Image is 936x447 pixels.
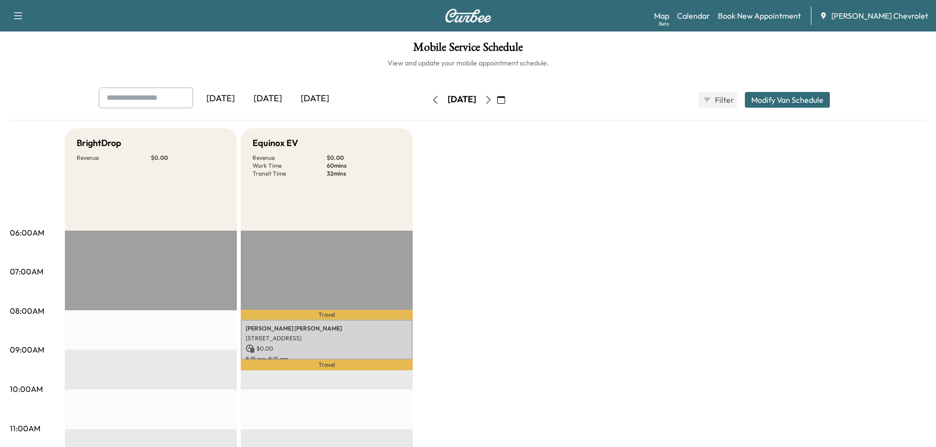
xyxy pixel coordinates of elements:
[77,154,151,162] p: Revenue
[253,136,298,150] h5: Equinox EV
[831,10,928,22] span: [PERSON_NAME] Chevrolet
[448,93,476,106] div: [DATE]
[10,305,44,317] p: 08:00AM
[745,92,830,108] button: Modify Van Schedule
[659,20,669,28] div: Beta
[151,154,225,162] p: $ 0.00
[246,334,408,342] p: [STREET_ADDRESS]
[10,266,43,277] p: 07:00AM
[327,154,401,162] p: $ 0.00
[10,41,926,58] h1: Mobile Service Schedule
[10,227,44,238] p: 06:00AM
[246,355,408,363] p: 8:15 am - 9:15 am
[246,344,408,353] p: $ 0.00
[10,383,43,395] p: 10:00AM
[253,162,327,170] p: Work Time
[291,88,339,110] div: [DATE]
[241,359,413,370] p: Travel
[327,170,401,178] p: 32 mins
[241,310,413,320] p: Travel
[77,136,121,150] h5: BrightDrop
[253,154,327,162] p: Revenue
[327,162,401,170] p: 60 mins
[10,422,40,434] p: 11:00AM
[244,88,291,110] div: [DATE]
[10,344,44,356] p: 09:00AM
[246,325,408,332] p: [PERSON_NAME] [PERSON_NAME]
[654,10,669,22] a: MapBeta
[715,94,733,106] span: Filter
[718,10,801,22] a: Book New Appointment
[677,10,710,22] a: Calendar
[699,92,737,108] button: Filter
[445,9,492,23] img: Curbee Logo
[10,58,926,68] h6: View and update your mobile appointment schedule.
[197,88,244,110] div: [DATE]
[253,170,327,178] p: Transit Time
